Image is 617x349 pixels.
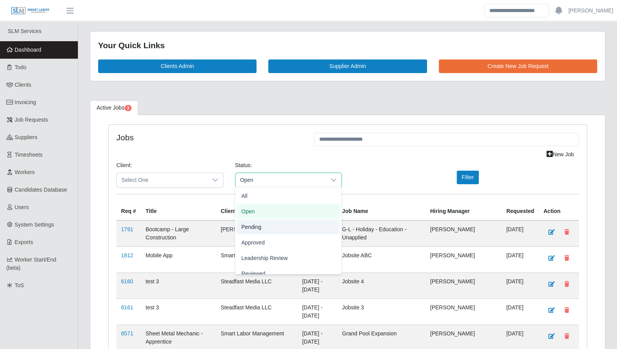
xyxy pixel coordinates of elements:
td: [DATE] [501,246,539,272]
a: Active Jobs [90,100,138,115]
li: Open [237,204,340,219]
td: G-L - Holiday - Education - Unapplied [338,220,425,247]
span: Pending Jobs [125,105,132,111]
td: Jobsite ABC [338,246,425,272]
span: Open [236,173,326,187]
td: test 3 [141,272,216,298]
span: Exports [15,239,33,245]
td: [DATE] [501,272,539,298]
span: Select One [117,173,207,187]
td: [PERSON_NAME] [425,298,502,325]
th: Requested [501,194,539,220]
td: Mobile App [141,246,216,272]
th: Action [539,194,579,220]
a: New Job [541,148,579,161]
li: All [237,188,340,203]
td: Bootcamp - Large Construction [141,220,216,247]
label: Status: [235,161,252,169]
li: Reviewed [237,266,340,281]
li: Pending [237,220,340,234]
span: Todo [15,64,26,70]
span: Approved [241,238,265,246]
label: Client: [116,161,132,169]
span: Pending [241,223,261,231]
td: [DATE] - [DATE] [297,298,338,325]
span: SLM Services [8,28,41,34]
button: Filter [457,171,479,184]
span: Open [241,207,255,215]
li: Approved [237,235,340,250]
span: Candidates Database [15,187,67,193]
td: [PERSON_NAME] [425,246,502,272]
td: Jobsite 4 [338,272,425,298]
img: SLM Logo [11,7,50,15]
a: Clients Admin [98,59,257,73]
td: [DATE] [501,220,539,247]
td: Steadfast Media LLC [216,272,297,298]
span: Invoicing [15,99,36,105]
th: Client [216,194,297,220]
span: Timesheets [15,152,43,158]
span: Users [15,204,29,210]
a: 1791 [121,226,133,232]
span: Worker Start/End (beta) [6,257,56,271]
span: System Settings [15,222,54,228]
a: Supplier Admin [268,59,427,73]
td: [DATE] - [DATE] [297,272,338,298]
div: Your Quick Links [98,39,597,52]
span: All [241,192,248,200]
span: Suppliers [15,134,37,140]
span: Workers [15,169,35,175]
th: Hiring Manager [425,194,502,220]
input: Search [484,4,549,17]
a: 1812 [121,252,133,258]
td: [PERSON_NAME] Company [216,220,297,247]
a: 8571 [121,330,133,337]
td: [PERSON_NAME] [425,272,502,298]
th: Title [141,194,216,220]
td: [PERSON_NAME] [425,220,502,247]
td: [DATE] [501,298,539,325]
h4: Jobs [116,133,302,142]
a: Create New Job Request [439,59,597,73]
span: Job Requests [15,117,48,123]
span: Reviewed [241,269,265,277]
td: test 3 [141,298,216,325]
th: Req # [116,194,141,220]
td: Steadfast Media LLC [216,298,297,325]
span: Dashboard [15,47,42,53]
span: Clients [15,82,32,88]
li: Leadership Review [237,251,340,265]
span: Leadership Review [241,254,288,262]
a: [PERSON_NAME] [568,7,613,15]
a: 6160 [121,278,133,284]
td: Smart Labor Management [216,246,297,272]
td: Jobsite 3 [338,298,425,325]
span: ToS [15,282,24,288]
a: 6161 [121,304,133,311]
th: Job Name [338,194,425,220]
